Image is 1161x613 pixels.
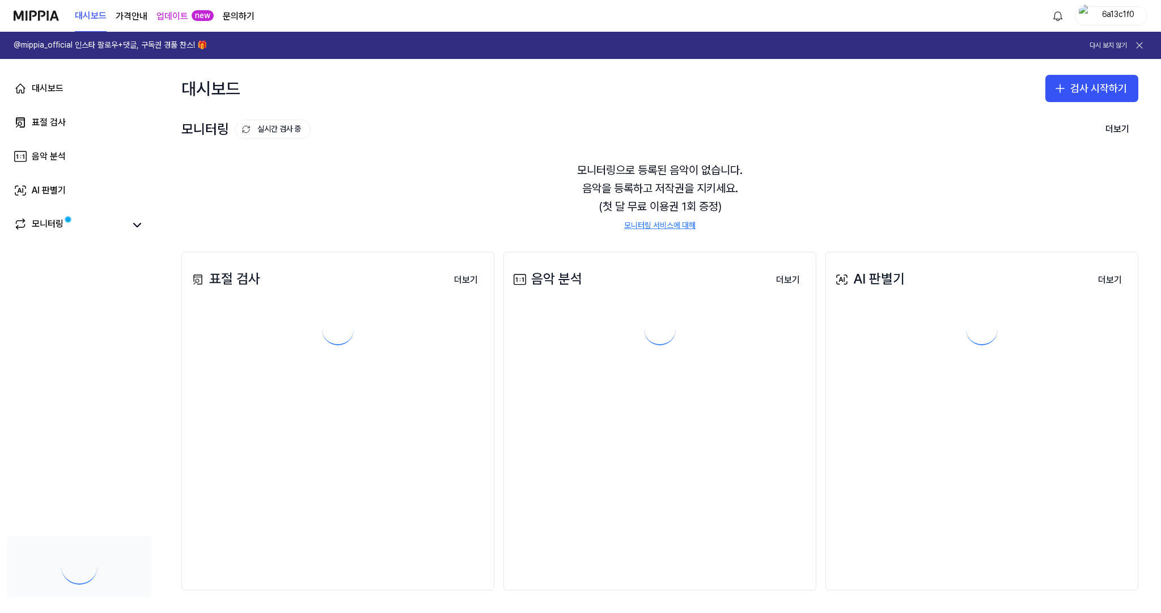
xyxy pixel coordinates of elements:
[75,1,107,32] a: 대시보드
[32,150,66,163] div: 음악 분석
[1096,9,1140,22] div: 6a13c1f0
[181,119,311,140] div: 모니터링
[14,40,207,51] h1: @mippia_official 인스타 팔로우+댓글, 구독권 경품 찬스! 🎁
[32,184,66,197] div: AI 판별기
[1090,41,1127,50] button: 다시 보지 않기
[156,10,188,23] a: 업데이트
[7,109,152,136] a: 표절 검사
[767,268,809,291] a: 더보기
[1075,6,1147,26] button: profile6a13c1f0
[192,10,214,22] div: new
[445,268,487,291] a: 더보기
[833,268,905,290] div: AI 판별기
[1079,5,1092,27] img: profile
[7,177,152,204] a: AI 판별기
[32,116,66,129] div: 표절 검사
[189,268,260,290] div: 표절 검사
[1045,75,1138,102] button: 검사 시작하기
[1089,269,1131,291] button: 더보기
[223,10,255,23] a: 문의하기
[767,269,809,291] button: 더보기
[235,120,311,139] button: 실시간 검사 중
[181,70,240,107] div: 대시보드
[1089,268,1131,291] a: 더보기
[32,82,63,95] div: 대시보드
[181,147,1138,245] div: 모니터링으로 등록된 음악이 없습니다. 음악을 등록하고 저작권을 지키세요. (첫 달 무료 이용권 1회 증정)
[7,75,152,102] a: 대시보드
[445,269,487,291] button: 더보기
[511,268,582,290] div: 음악 분석
[7,143,152,170] a: 음악 분석
[116,10,147,23] a: 가격안내
[32,217,63,233] div: 모니터링
[1051,9,1065,23] img: 알림
[624,220,696,231] a: 모니터링 서비스에 대해
[14,217,125,233] a: 모니터링
[1096,118,1138,141] button: 더보기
